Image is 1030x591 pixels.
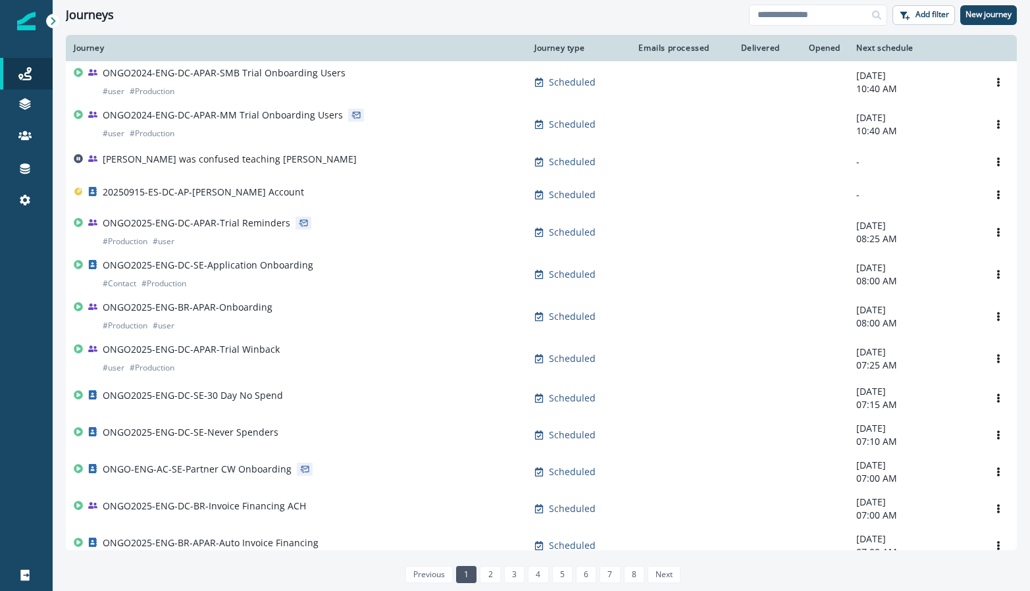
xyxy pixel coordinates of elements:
[74,43,519,53] div: Journey
[856,346,972,359] p: [DATE]
[856,232,972,245] p: 08:25 AM
[66,338,1017,380] a: ONGO2025-ENG-DC-APAR-Trial Winback#user#ProductionScheduled-[DATE]07:25 AMOptions
[66,145,1017,178] a: [PERSON_NAME] was confused teaching [PERSON_NAME]Scheduled--Options
[504,566,525,583] a: Page 3
[480,566,500,583] a: Page 2
[988,152,1009,172] button: Options
[915,10,949,19] p: Add filter
[856,69,972,82] p: [DATE]
[103,235,147,248] p: # Production
[856,111,972,124] p: [DATE]
[856,472,972,485] p: 07:00 AM
[103,186,304,199] p: 20250915-ES-DC-AP-[PERSON_NAME] Account
[103,361,124,374] p: # user
[142,277,186,290] p: # Production
[549,392,596,405] p: Scheduled
[66,211,1017,253] a: ONGO2025-ENG-DC-APAR-Trial Reminders#Production#userScheduled-[DATE]08:25 AMOptions
[534,43,617,53] div: Journey type
[856,188,972,201] p: -
[549,428,596,442] p: Scheduled
[17,12,36,30] img: Inflection
[549,465,596,478] p: Scheduled
[856,82,972,95] p: 10:40 AM
[856,435,972,448] p: 07:10 AM
[103,217,290,230] p: ONGO2025-ENG-DC-APAR-Trial Reminders
[856,532,972,546] p: [DATE]
[103,426,278,439] p: ONGO2025-ENG-DC-SE-Never Spenders
[66,453,1017,490] a: ONGO-ENG-AC-SE-Partner CW OnboardingScheduled-[DATE]07:00 AMOptions
[892,5,955,25] button: Add filter
[549,188,596,201] p: Scheduled
[103,389,283,402] p: ONGO2025-ENG-DC-SE-30 Day No Spend
[103,463,292,476] p: ONGO-ENG-AC-SE-Partner CW Onboarding
[103,66,346,80] p: ONGO2024-ENG-DC-APAR-SMB Trial Onboarding Users
[988,462,1009,482] button: Options
[856,398,972,411] p: 07:15 AM
[103,319,147,332] p: # Production
[600,566,620,583] a: Page 7
[66,103,1017,145] a: ONGO2024-ENG-DC-APAR-MM Trial Onboarding Users#user#ProductionScheduled-[DATE]10:40 AMOptions
[549,502,596,515] p: Scheduled
[796,43,840,53] div: Opened
[725,43,780,53] div: Delivered
[549,76,596,89] p: Scheduled
[153,235,174,248] p: # user
[856,261,972,274] p: [DATE]
[856,317,972,330] p: 08:00 AM
[856,274,972,288] p: 08:00 AM
[66,380,1017,417] a: ONGO2025-ENG-DC-SE-30 Day No SpendScheduled-[DATE]07:15 AMOptions
[856,359,972,372] p: 07:25 AM
[856,303,972,317] p: [DATE]
[988,72,1009,92] button: Options
[66,8,114,22] h1: Journeys
[856,496,972,509] p: [DATE]
[549,155,596,168] p: Scheduled
[988,185,1009,205] button: Options
[103,277,136,290] p: # Contact
[856,155,972,168] p: -
[456,566,476,583] a: Page 1 is your current page
[960,5,1017,25] button: New journey
[103,109,343,122] p: ONGO2024-ENG-DC-APAR-MM Trial Onboarding Users
[549,268,596,281] p: Scheduled
[103,301,272,314] p: ONGO2025-ENG-BR-APAR-Onboarding
[103,536,319,550] p: ONGO2025-ENG-BR-APAR-Auto Invoice Financing
[988,499,1009,519] button: Options
[130,85,174,98] p: # Production
[856,219,972,232] p: [DATE]
[856,422,972,435] p: [DATE]
[66,417,1017,453] a: ONGO2025-ENG-DC-SE-Never SpendersScheduled-[DATE]07:10 AMOptions
[528,566,548,583] a: Page 4
[66,527,1017,564] a: ONGO2025-ENG-BR-APAR-Auto Invoice FinancingScheduled-[DATE]07:00 AMOptions
[130,361,174,374] p: # Production
[66,490,1017,527] a: ONGO2025-ENG-DC-BR-Invoice Financing ACHScheduled-[DATE]07:00 AMOptions
[549,539,596,552] p: Scheduled
[856,43,972,53] div: Next schedule
[988,425,1009,445] button: Options
[624,566,644,583] a: Page 8
[103,500,306,513] p: ONGO2025-ENG-DC-BR-Invoice Financing ACH
[648,566,681,583] a: Next page
[988,115,1009,134] button: Options
[66,253,1017,295] a: ONGO2025-ENG-DC-SE-Application Onboarding#Contact#ProductionScheduled-[DATE]08:00 AMOptions
[549,118,596,131] p: Scheduled
[633,43,709,53] div: Emails processed
[856,459,972,472] p: [DATE]
[856,546,972,559] p: 07:00 AM
[103,259,313,272] p: ONGO2025-ENG-DC-SE-Application Onboarding
[402,566,681,583] ul: Pagination
[549,352,596,365] p: Scheduled
[103,85,124,98] p: # user
[576,566,596,583] a: Page 6
[966,10,1012,19] p: New journey
[549,310,596,323] p: Scheduled
[856,509,972,522] p: 07:00 AM
[988,222,1009,242] button: Options
[856,124,972,138] p: 10:40 AM
[988,307,1009,326] button: Options
[66,61,1017,103] a: ONGO2024-ENG-DC-APAR-SMB Trial Onboarding Users#user#ProductionScheduled-[DATE]10:40 AMOptions
[66,178,1017,211] a: 20250915-ES-DC-AP-[PERSON_NAME] AccountScheduled--Options
[988,388,1009,408] button: Options
[988,536,1009,555] button: Options
[103,343,280,356] p: ONGO2025-ENG-DC-APAR-Trial Winback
